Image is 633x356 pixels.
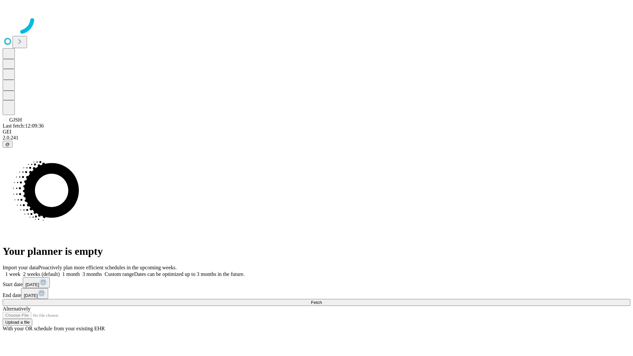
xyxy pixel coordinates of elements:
[3,326,105,331] span: With your OR schedule from your existing EHR
[5,142,10,147] span: @
[3,319,32,326] button: Upload a file
[134,271,245,277] span: Dates can be optimized up to 3 months in the future.
[23,277,50,288] button: [DATE]
[311,300,322,305] span: Fetch
[38,265,177,270] span: Proactively plan more efficient schedules in the upcoming weeks.
[25,282,39,287] span: [DATE]
[9,117,22,123] span: GJSH
[3,306,30,311] span: Alternatively
[3,123,44,129] span: Last fetch: 12:09:36
[24,293,38,298] span: [DATE]
[23,271,60,277] span: 2 weeks (default)
[3,277,630,288] div: Start date
[3,288,630,299] div: End date
[3,265,38,270] span: Import your data
[3,299,630,306] button: Fetch
[3,135,630,141] div: 2.0.241
[3,245,630,257] h1: Your planner is empty
[5,271,20,277] span: 1 week
[21,288,48,299] button: [DATE]
[105,271,134,277] span: Custom range
[82,271,102,277] span: 3 months
[3,129,630,135] div: GEI
[62,271,80,277] span: 1 month
[3,141,13,148] button: @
